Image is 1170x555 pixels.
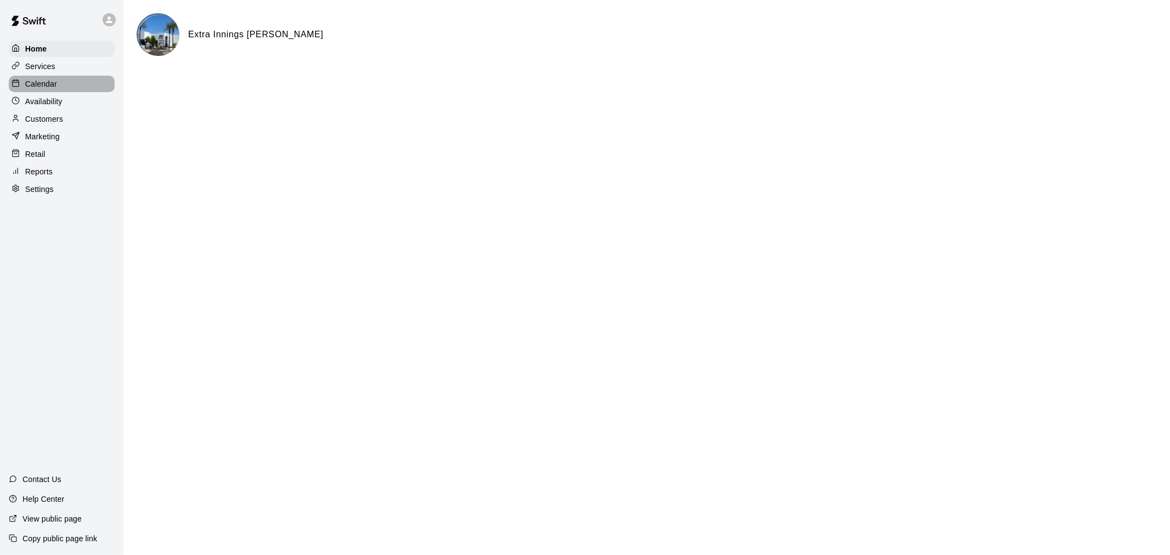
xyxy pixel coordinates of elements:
a: Availability [9,93,115,110]
p: Reports [25,166,53,177]
p: Copy public page link [22,533,97,544]
p: Availability [25,96,63,107]
a: Customers [9,111,115,127]
a: Retail [9,146,115,162]
a: Settings [9,181,115,197]
p: Services [25,61,55,72]
a: Home [9,41,115,57]
p: Contact Us [22,474,61,485]
a: Calendar [9,76,115,92]
p: Marketing [25,131,60,142]
a: Services [9,58,115,75]
img: Extra Innings Chandler logo [138,15,179,56]
a: Reports [9,163,115,180]
p: View public page [22,513,82,524]
p: Customers [25,114,63,124]
p: Help Center [22,494,64,505]
p: Home [25,43,47,54]
a: Marketing [9,128,115,145]
p: Retail [25,149,46,160]
p: Settings [25,184,54,195]
h6: Extra Innings [PERSON_NAME] [188,27,324,42]
p: Calendar [25,78,57,89]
